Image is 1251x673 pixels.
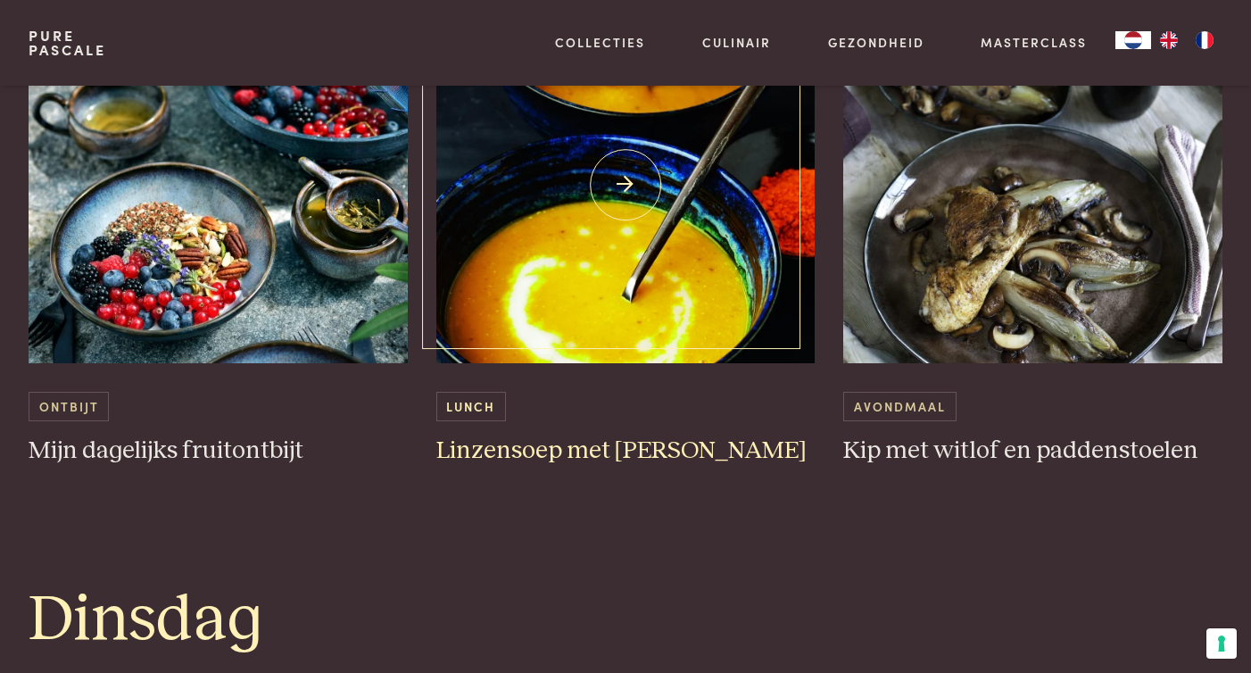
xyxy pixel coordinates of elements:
h3: Mijn dagelijks fruitontbijt [29,436,408,467]
h3: Kip met witlof en paddenstoelen [843,436,1222,467]
span: Avondmaal [843,392,956,421]
a: EN [1151,31,1187,49]
a: PurePascale [29,29,106,57]
h3: Linzensoep met [PERSON_NAME] [436,436,816,467]
a: Mijn dagelijks fruitontbijt Ontbijt Mijn dagelijks fruitontbijt [29,6,408,467]
a: FR [1187,31,1222,49]
a: Collecties [555,33,645,52]
a: Masterclass [981,33,1087,52]
div: Language [1115,31,1151,49]
ul: Language list [1151,31,1222,49]
a: Kip met witlof en paddenstoelen Avondmaal Kip met witlof en paddenstoelen [843,6,1222,467]
span: Lunch [436,392,506,421]
a: Linzensoep met kurkuma Lunch Linzensoep met [PERSON_NAME] [436,6,816,467]
span: Ontbijt [29,392,109,421]
a: NL [1115,31,1151,49]
img: Linzensoep met kurkuma [436,6,816,363]
img: Mijn dagelijks fruitontbijt [29,6,408,363]
h1: Dinsdag [29,580,1222,661]
img: Kip met witlof en paddenstoelen [843,6,1222,363]
button: Uw voorkeuren voor toestemming voor trackingtechnologieën [1206,628,1237,659]
a: Culinair [702,33,771,52]
a: Gezondheid [828,33,924,52]
aside: Language selected: Nederlands [1115,31,1222,49]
